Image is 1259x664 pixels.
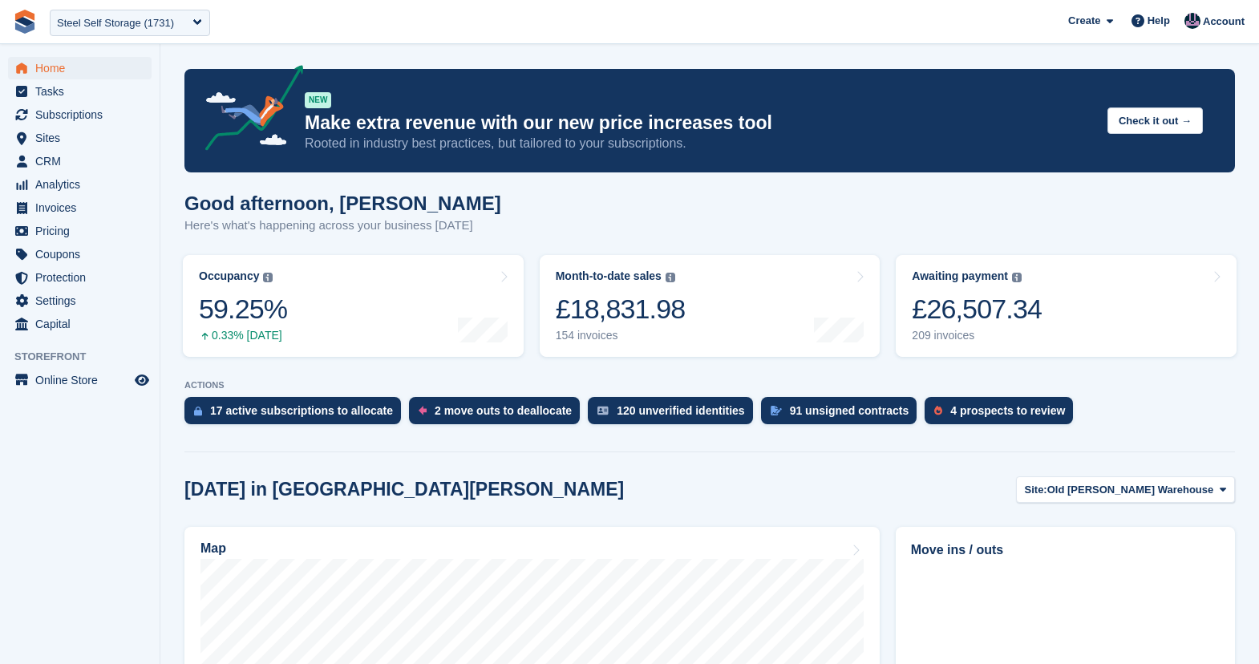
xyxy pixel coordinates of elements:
img: Oliver Bruce [1184,13,1200,29]
img: active_subscription_to_allocate_icon-d502201f5373d7db506a760aba3b589e785aa758c864c3986d89f69b8ff3... [194,406,202,416]
span: Old [PERSON_NAME] Warehouse [1047,482,1214,498]
span: Online Store [35,369,132,391]
img: move_outs_to_deallocate_icon-f764333ba52eb49d3ac5e1228854f67142a1ed5810a6f6cc68b1a99e826820c5.svg [419,406,427,415]
span: Capital [35,313,132,335]
div: £18,831.98 [556,293,686,326]
button: Check it out → [1107,107,1203,134]
a: menu [8,57,152,79]
a: menu [8,220,152,242]
a: 2 move outs to deallocate [409,397,588,432]
span: CRM [35,150,132,172]
a: menu [8,243,152,265]
div: Awaiting payment [912,269,1008,283]
img: price-adjustments-announcement-icon-8257ccfd72463d97f412b2fc003d46551f7dbcb40ab6d574587a9cd5c0d94... [192,65,304,156]
span: Home [35,57,132,79]
a: Preview store [132,370,152,390]
div: 17 active subscriptions to allocate [210,404,393,417]
img: contract_signature_icon-13c848040528278c33f63329250d36e43548de30e8caae1d1a13099fd9432cc5.svg [771,406,782,415]
h1: Good afternoon, [PERSON_NAME] [184,192,501,214]
img: icon-info-grey-7440780725fd019a000dd9b08b2336e03edf1995a4989e88bcd33f0948082b44.svg [263,273,273,282]
a: menu [8,150,152,172]
img: icon-info-grey-7440780725fd019a000dd9b08b2336e03edf1995a4989e88bcd33f0948082b44.svg [1012,273,1022,282]
img: verify_identity-adf6edd0f0f0b5bbfe63781bf79b02c33cf7c696d77639b501bdc392416b5a36.svg [597,406,609,415]
a: 91 unsigned contracts [761,397,925,432]
a: menu [8,266,152,289]
a: Occupancy 59.25% 0.33% [DATE] [183,255,524,357]
div: 59.25% [199,293,287,326]
a: Awaiting payment £26,507.34 209 invoices [896,255,1237,357]
div: 120 unverified identities [617,404,745,417]
span: Account [1203,14,1245,30]
a: menu [8,313,152,335]
a: menu [8,127,152,149]
span: Settings [35,289,132,312]
p: Rooted in industry best practices, but tailored to your subscriptions. [305,135,1095,152]
p: Make extra revenue with our new price increases tool [305,111,1095,135]
p: ACTIONS [184,380,1235,391]
div: Month-to-date sales [556,269,662,283]
h2: [DATE] in [GEOGRAPHIC_DATA][PERSON_NAME] [184,479,624,500]
a: 120 unverified identities [588,397,761,432]
img: icon-info-grey-7440780725fd019a000dd9b08b2336e03edf1995a4989e88bcd33f0948082b44.svg [666,273,675,282]
span: Coupons [35,243,132,265]
a: menu [8,369,152,391]
a: 4 prospects to review [925,397,1081,432]
span: Subscriptions [35,103,132,126]
a: menu [8,173,152,196]
img: stora-icon-8386f47178a22dfd0bd8f6a31ec36ba5ce8667c1dd55bd0f319d3a0aa187defe.svg [13,10,37,34]
div: 209 invoices [912,329,1042,342]
h2: Map [200,541,226,556]
span: Invoices [35,196,132,219]
span: Pricing [35,220,132,242]
div: 2 move outs to deallocate [435,404,572,417]
div: £26,507.34 [912,293,1042,326]
span: Site: [1025,482,1047,498]
span: Tasks [35,80,132,103]
div: Steel Self Storage (1731) [57,15,174,31]
a: menu [8,103,152,126]
button: Site: Old [PERSON_NAME] Warehouse [1016,476,1235,503]
div: 91 unsigned contracts [790,404,909,417]
span: Analytics [35,173,132,196]
a: menu [8,289,152,312]
span: Create [1068,13,1100,29]
div: Occupancy [199,269,259,283]
span: Sites [35,127,132,149]
a: menu [8,196,152,219]
div: 4 prospects to review [950,404,1065,417]
div: 0.33% [DATE] [199,329,287,342]
img: prospect-51fa495bee0391a8d652442698ab0144808aea92771e9ea1ae160a38d050c398.svg [934,406,942,415]
a: Month-to-date sales £18,831.98 154 invoices [540,255,880,357]
p: Here's what's happening across your business [DATE] [184,217,501,235]
div: NEW [305,92,331,108]
span: Help [1148,13,1170,29]
a: 17 active subscriptions to allocate [184,397,409,432]
h2: Move ins / outs [911,541,1220,560]
span: Storefront [14,349,160,365]
div: 154 invoices [556,329,686,342]
a: menu [8,80,152,103]
span: Protection [35,266,132,289]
